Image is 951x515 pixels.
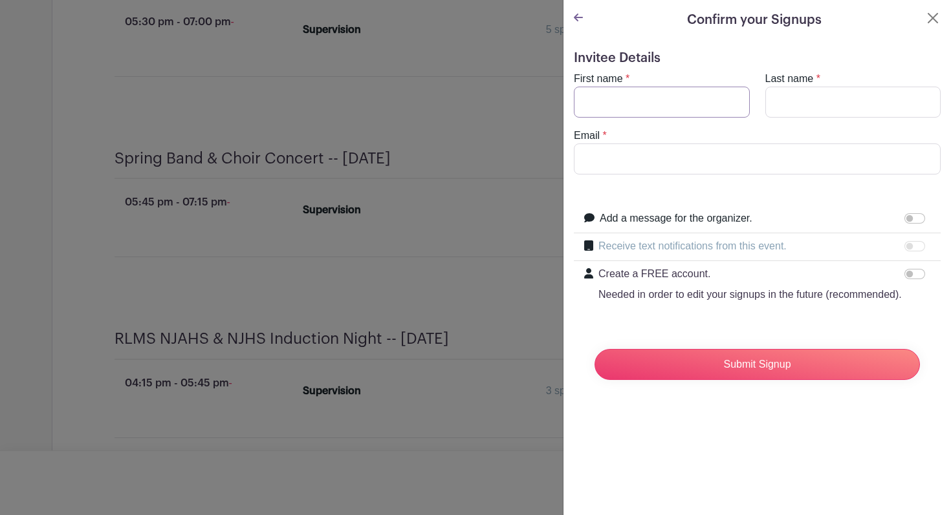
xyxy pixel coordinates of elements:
label: Email [574,128,600,143]
p: Needed in order to edit your signups in the future (recommended). [598,287,902,302]
h5: Confirm your Signups [687,10,822,30]
input: Submit Signup [595,349,920,380]
label: Add a message for the organizer. [600,211,752,226]
button: Close [925,10,941,26]
label: Receive text notifications from this event. [598,238,787,254]
h5: Invitee Details [574,50,941,66]
label: Last name [765,71,814,87]
p: Create a FREE account. [598,266,902,282]
label: First name [574,71,623,87]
